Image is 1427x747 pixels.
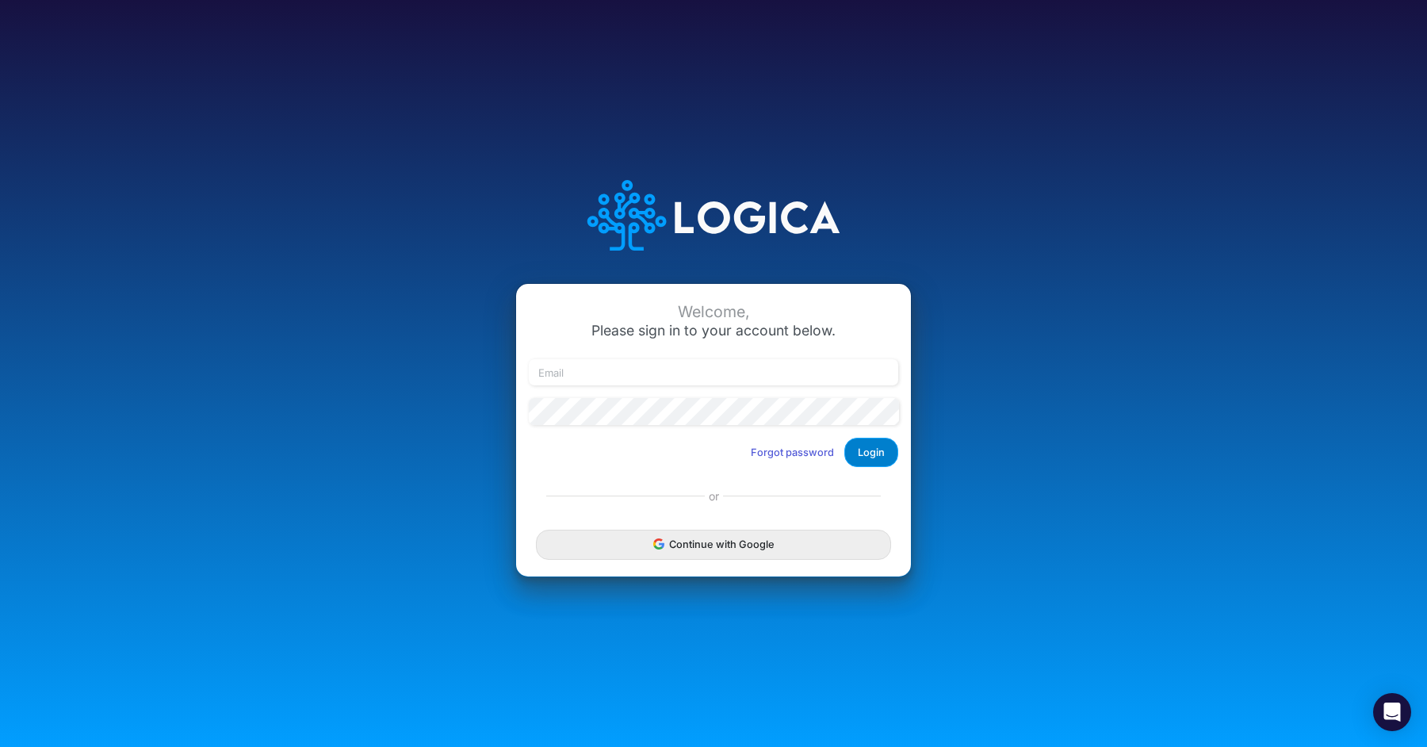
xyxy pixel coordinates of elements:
button: Forgot password [740,439,844,465]
div: Open Intercom Messenger [1373,693,1411,731]
div: Welcome, [529,303,898,321]
button: Continue with Google [536,530,891,559]
input: Email [529,359,898,386]
button: Login [844,438,898,467]
span: Please sign in to your account below. [591,322,836,339]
